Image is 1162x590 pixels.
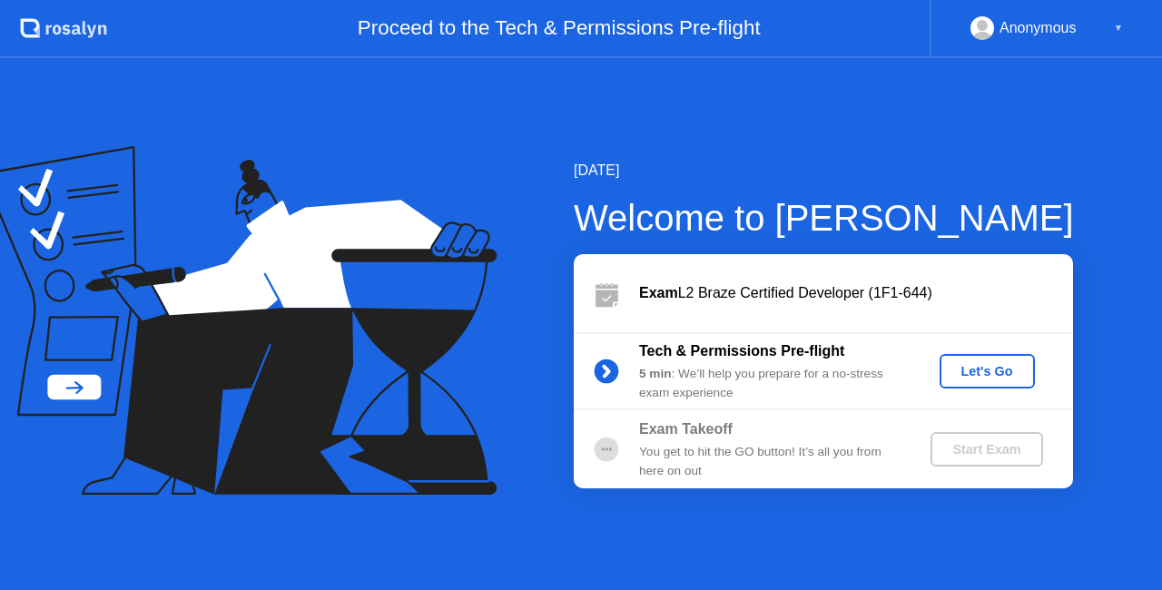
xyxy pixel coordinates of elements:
button: Start Exam [931,432,1042,467]
div: Welcome to [PERSON_NAME] [574,191,1074,245]
b: Exam Takeoff [639,421,733,437]
b: Tech & Permissions Pre-flight [639,343,844,359]
div: L2 Braze Certified Developer (1F1-644) [639,282,1073,304]
button: Let's Go [940,354,1035,388]
div: [DATE] [574,160,1074,182]
b: 5 min [639,367,672,380]
div: ▼ [1114,16,1123,40]
div: You get to hit the GO button! It’s all you from here on out [639,443,901,480]
div: : We’ll help you prepare for a no-stress exam experience [639,365,901,402]
div: Let's Go [947,364,1028,379]
b: Exam [639,285,678,300]
div: Start Exam [938,442,1035,457]
div: Anonymous [1000,16,1077,40]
